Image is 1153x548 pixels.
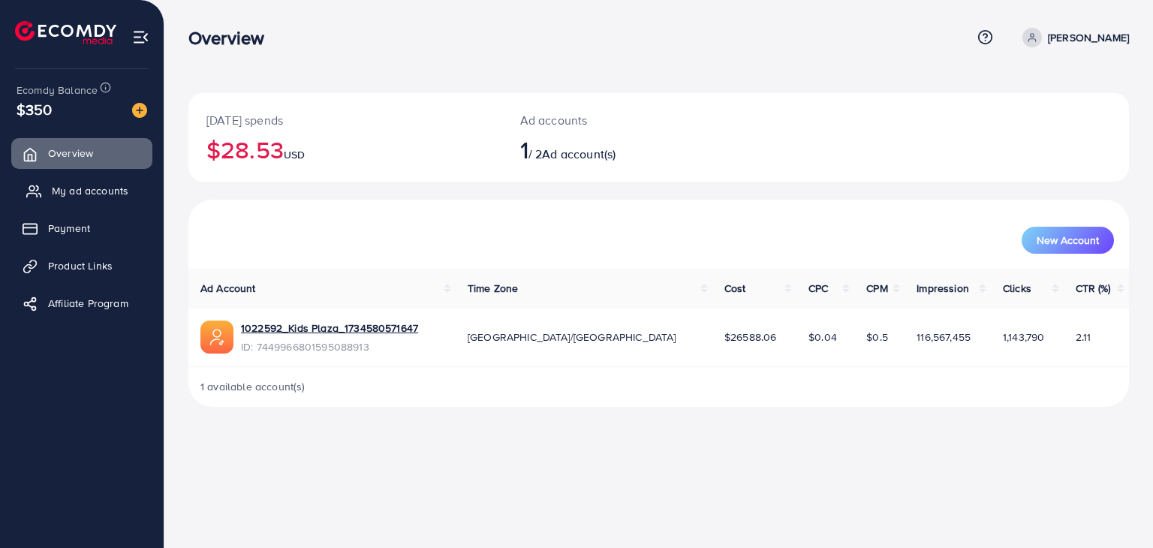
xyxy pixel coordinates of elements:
[241,339,418,354] span: ID: 7449966801595088913
[200,379,306,394] span: 1 available account(s)
[52,183,128,198] span: My ad accounts
[200,281,256,296] span: Ad Account
[520,111,719,129] p: Ad accounts
[48,258,113,273] span: Product Links
[724,281,746,296] span: Cost
[1022,227,1114,254] button: New Account
[917,330,971,345] span: 116,567,455
[48,296,128,311] span: Affiliate Program
[132,103,147,118] img: image
[284,147,305,162] span: USD
[724,330,776,345] span: $26588.06
[48,221,90,236] span: Payment
[17,83,98,98] span: Ecomdy Balance
[206,111,484,129] p: [DATE] spends
[15,21,116,44] img: logo
[1003,330,1044,345] span: 1,143,790
[132,29,149,46] img: menu
[17,98,53,120] span: $350
[866,281,887,296] span: CPM
[1048,29,1129,47] p: [PERSON_NAME]
[1003,281,1031,296] span: Clicks
[917,281,969,296] span: Impression
[200,321,233,354] img: ic-ads-acc.e4c84228.svg
[11,288,152,318] a: Affiliate Program
[1037,235,1099,245] span: New Account
[11,213,152,243] a: Payment
[188,27,276,49] h3: Overview
[11,251,152,281] a: Product Links
[48,146,93,161] span: Overview
[808,281,828,296] span: CPC
[520,132,528,167] span: 1
[866,330,888,345] span: $0.5
[808,330,837,345] span: $0.04
[206,135,484,164] h2: $28.53
[11,176,152,206] a: My ad accounts
[1076,281,1111,296] span: CTR (%)
[11,138,152,168] a: Overview
[468,281,518,296] span: Time Zone
[1076,330,1091,345] span: 2.11
[468,330,676,345] span: [GEOGRAPHIC_DATA]/[GEOGRAPHIC_DATA]
[241,321,418,336] a: 1022592_Kids Plaza_1734580571647
[520,135,719,164] h2: / 2
[1016,28,1129,47] a: [PERSON_NAME]
[542,146,616,162] span: Ad account(s)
